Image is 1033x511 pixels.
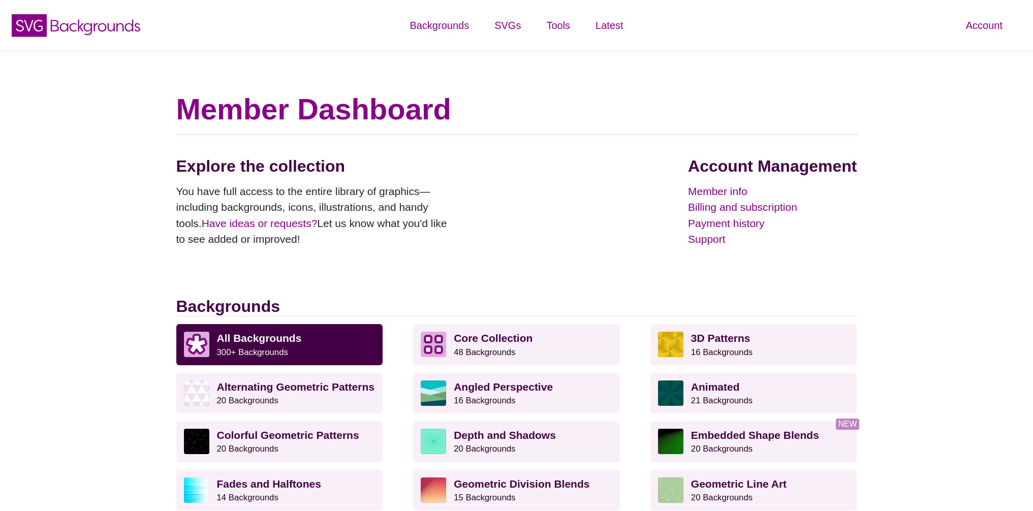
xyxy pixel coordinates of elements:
img: blue lights stretching horizontally over white [184,477,209,503]
h1: Member Dashboard [176,91,857,127]
small: 20 Backgrounds [217,396,278,405]
a: Have ideas or requests? [202,217,318,229]
img: fancy golden cube pattern [658,332,683,357]
img: red-to-yellow gradient large pixel grid [421,477,446,503]
p: You have full access to the entire library of graphics—including backgrounds, icons, illustration... [176,183,456,247]
a: Colorful Geometric Patterns20 Backgrounds [176,421,383,462]
strong: Fades and Halftones [217,478,321,490]
a: Latest [583,10,636,41]
img: abstract landscape with sky mountains and water [421,380,446,406]
small: 21 Backgrounds [691,396,753,405]
strong: All Backgrounds [217,332,302,344]
a: Angled Perspective16 Backgrounds [413,373,620,413]
strong: Animated [691,381,740,393]
strong: Embedded Shape Blends [691,429,819,441]
a: SVGs [482,10,534,41]
img: geometric web of connecting lines [658,477,683,503]
a: Account [953,10,1015,41]
a: Fades and Halftones14 Backgrounds [176,470,383,510]
a: Payment history [688,215,857,232]
a: Support [688,231,857,247]
img: green rave light effect animated background [658,380,683,406]
small: 20 Backgrounds [691,444,753,454]
strong: Geometric Division Blends [454,478,589,490]
a: Embedded Shape Blends20 Backgrounds [650,421,857,462]
strong: 3D Patterns [691,332,750,344]
a: Core Collection 48 Backgrounds [413,324,620,365]
small: 48 Backgrounds [454,347,515,357]
a: Alternating Geometric Patterns20 Backgrounds [176,373,383,413]
img: light purple and white alternating triangle pattern [184,380,209,406]
a: Billing and subscription [688,199,857,215]
h2: Explore the collection [176,156,456,176]
h2: Account Management [688,156,857,176]
a: 3D Patterns16 Backgrounds [650,324,857,365]
strong: Colorful Geometric Patterns [217,429,359,441]
strong: Geometric Line Art [691,478,787,490]
a: Geometric Division Blends15 Backgrounds [413,470,620,510]
img: a rainbow pattern of outlined geometric shapes [184,429,209,454]
small: 16 Backgrounds [454,396,515,405]
a: Member info [688,183,857,200]
small: 20 Backgrounds [691,493,753,502]
strong: Depth and Shadows [454,429,556,441]
small: 20 Backgrounds [217,444,278,454]
small: 15 Backgrounds [454,493,515,502]
img: green to black rings rippling away from corner [658,429,683,454]
strong: Angled Perspective [454,381,553,393]
strong: Core Collection [454,332,533,344]
a: Geometric Line Art20 Backgrounds [650,470,857,510]
small: 16 Backgrounds [691,347,753,357]
a: Tools [534,10,583,41]
small: 14 Backgrounds [217,493,278,502]
strong: Alternating Geometric Patterns [217,381,374,393]
small: 20 Backgrounds [454,444,515,454]
a: All Backgrounds 300+ Backgrounds [176,324,383,365]
img: green layered rings within rings [421,429,446,454]
small: 300+ Backgrounds [217,347,288,357]
a: Depth and Shadows20 Backgrounds [413,421,620,462]
a: Backgrounds [397,10,482,41]
a: Animated21 Backgrounds [650,373,857,413]
h2: Backgrounds [176,297,857,316]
